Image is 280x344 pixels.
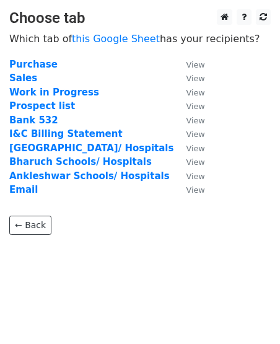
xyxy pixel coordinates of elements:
[186,157,204,167] small: View
[9,128,123,139] a: I&C Billing Statement
[72,33,160,45] a: this Google Sheet
[9,32,271,45] p: Which tab of has your recipients?
[9,9,271,27] h3: Choose tab
[186,172,204,181] small: View
[173,59,204,70] a: View
[9,100,75,112] a: Prospect list
[9,73,37,84] a: Sales
[173,87,204,98] a: View
[173,115,204,126] a: View
[186,60,204,69] small: View
[9,170,170,182] a: Ankleshwar Schools/ Hospitals
[186,130,204,139] small: View
[9,115,58,126] a: Bank 532
[186,74,204,83] small: View
[186,88,204,97] small: View
[9,87,99,98] a: Work in Progress
[186,102,204,111] small: View
[173,184,204,195] a: View
[186,116,204,125] small: View
[173,170,204,182] a: View
[9,216,51,235] a: ← Back
[173,73,204,84] a: View
[9,184,38,195] a: Email
[9,156,152,167] a: Bharuch Schools/ Hospitals
[173,156,204,167] a: View
[9,143,173,154] a: [GEOGRAPHIC_DATA]/ Hospitals
[186,185,204,195] small: View
[9,59,58,70] a: Purchase
[173,143,204,154] a: View
[173,100,204,112] a: View
[173,128,204,139] a: View
[186,144,204,153] small: View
